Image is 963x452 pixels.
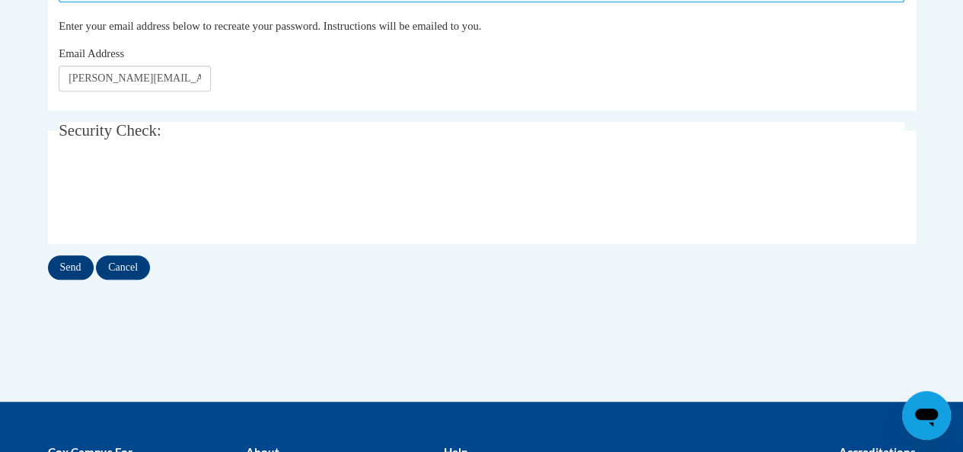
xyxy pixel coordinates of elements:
span: Security Check: [59,121,161,139]
span: Enter your email address below to recreate your password. Instructions will be emailed to you. [59,20,481,32]
input: Email [59,66,211,91]
span: Email Address [59,47,124,59]
iframe: reCAPTCHA [59,165,290,225]
iframe: Button to launch messaging window [902,391,951,440]
input: Cancel [96,255,150,280]
input: Send [48,255,94,280]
